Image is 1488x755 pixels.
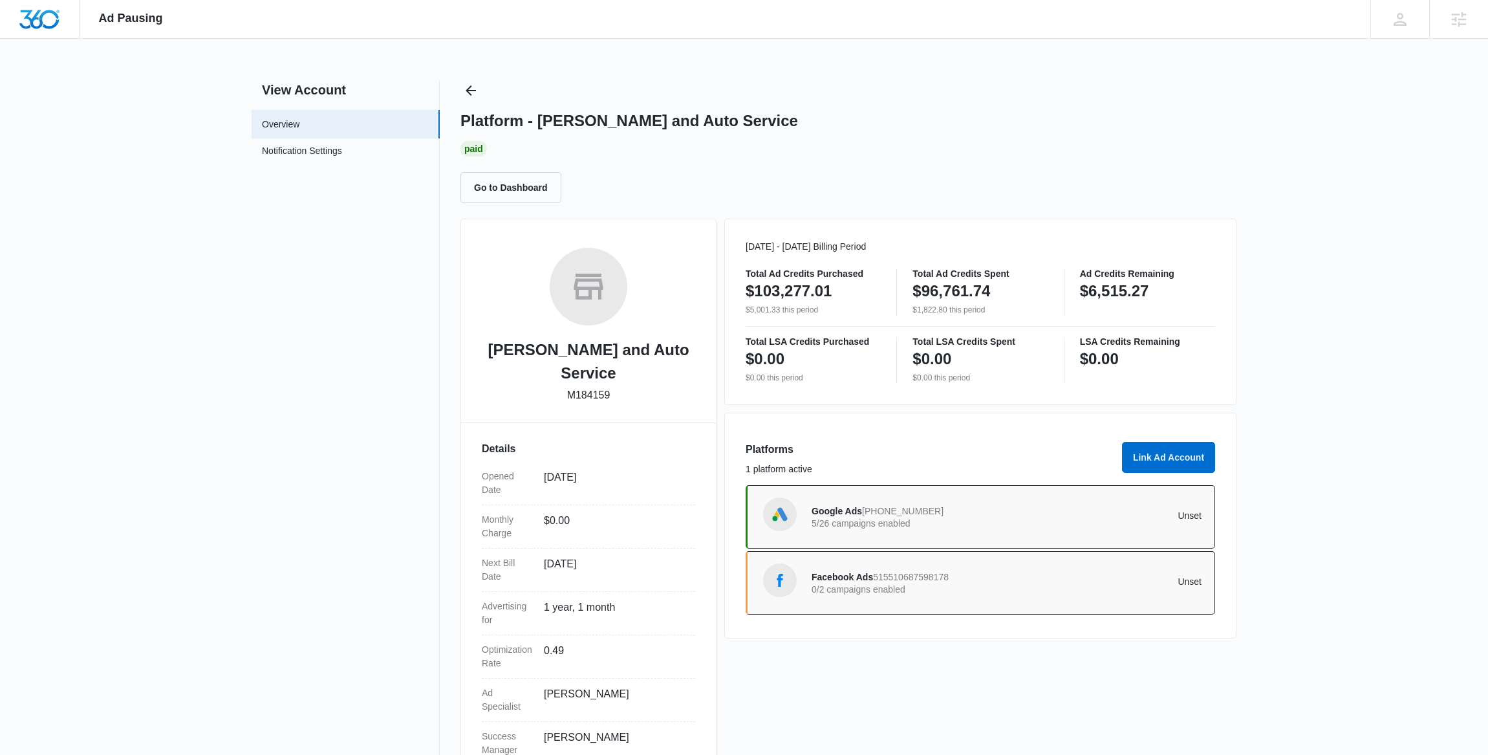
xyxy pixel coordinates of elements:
a: Notification Settings [262,144,342,161]
div: Monthly Charge$0.00 [482,505,695,549]
h2: View Account [252,80,440,100]
a: Overview [262,118,299,131]
div: Advertising for1 year, 1 month [482,592,695,635]
p: Unset [1007,511,1202,520]
span: [PHONE_NUMBER] [862,506,943,516]
a: Google AdsGoogle Ads[PHONE_NUMBER]5/26 campaigns enabledUnset [746,485,1215,549]
dd: 1 year, 1 month [544,600,685,627]
dd: [PERSON_NAME] [544,686,685,714]
dd: 0.49 [544,643,685,670]
dd: [DATE] [544,470,685,497]
h3: Details [482,441,695,457]
p: $1,822.80 this period [912,304,1048,316]
span: Facebook Ads [812,572,873,582]
div: Optimization Rate0.49 [482,635,695,679]
span: Ad Pausing [99,12,163,25]
p: [DATE] - [DATE] Billing Period [746,240,1215,254]
h3: Platforms [746,442,1114,457]
button: Back [460,80,481,101]
dt: Monthly Charge [482,513,534,540]
p: 0/2 campaigns enabled [812,585,1007,594]
p: $0.00 [912,349,951,369]
p: 1 platform active [746,463,1114,476]
p: 5/26 campaigns enabled [812,519,1007,528]
h2: [PERSON_NAME] and Auto Service [482,338,695,385]
p: Total Ad Credits Spent [912,269,1048,278]
dt: Advertising for [482,600,534,627]
p: Total LSA Credits Purchased [746,337,881,346]
span: Google Ads [812,506,862,516]
p: $103,277.01 [746,281,832,301]
p: $0.00 this period [912,372,1048,384]
p: $5,001.33 this period [746,304,881,316]
img: Facebook Ads [770,571,790,590]
p: Ad Credits Remaining [1080,269,1215,278]
button: Link Ad Account [1122,442,1215,473]
a: Go to Dashboard [460,182,569,193]
div: Paid [460,141,487,157]
p: Total Ad Credits Purchased [746,269,881,278]
p: $96,761.74 [912,281,990,301]
p: Total LSA Credits Spent [912,337,1048,346]
p: $0.00 this period [746,372,881,384]
a: Facebook AdsFacebook Ads5155106875981780/2 campaigns enabledUnset [746,551,1215,615]
p: $0.00 [746,349,784,369]
div: Opened Date[DATE] [482,462,695,505]
button: Go to Dashboard [460,172,561,203]
p: $6,515.27 [1080,281,1149,301]
p: M184159 [567,388,610,403]
dt: Next Bill Date [482,556,534,584]
dt: Optimization Rate [482,643,534,670]
p: LSA Credits Remaining [1080,337,1215,346]
p: Unset [1007,577,1202,586]
dt: Opened Date [482,470,534,497]
dd: $0.00 [544,513,685,540]
h1: Platform - [PERSON_NAME] and Auto Service [460,111,798,131]
div: Next Bill Date[DATE] [482,549,695,592]
img: Google Ads [770,505,790,524]
div: Ad Specialist[PERSON_NAME] [482,679,695,722]
span: 515510687598178 [873,572,949,582]
dt: Ad Specialist [482,686,534,714]
p: $0.00 [1080,349,1119,369]
dd: [DATE] [544,556,685,584]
